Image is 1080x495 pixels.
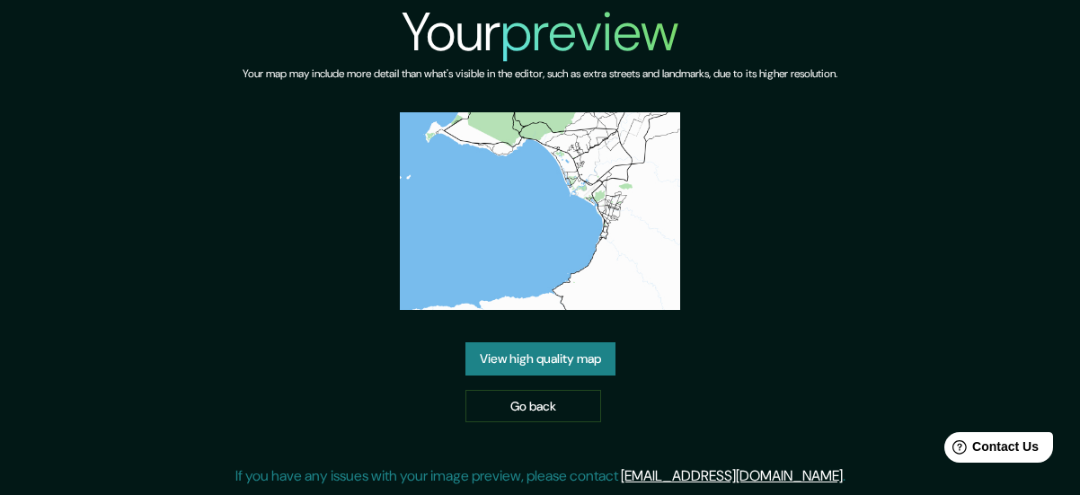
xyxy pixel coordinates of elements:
iframe: Help widget launcher [920,425,1060,475]
a: View high quality map [465,342,615,376]
img: created-map-preview [400,112,679,310]
a: [EMAIL_ADDRESS][DOMAIN_NAME] [621,466,843,485]
p: If you have any issues with your image preview, please contact . [235,465,845,487]
a: Go back [465,390,601,423]
h6: Your map may include more detail than what's visible in the editor, such as extra streets and lan... [243,65,837,84]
